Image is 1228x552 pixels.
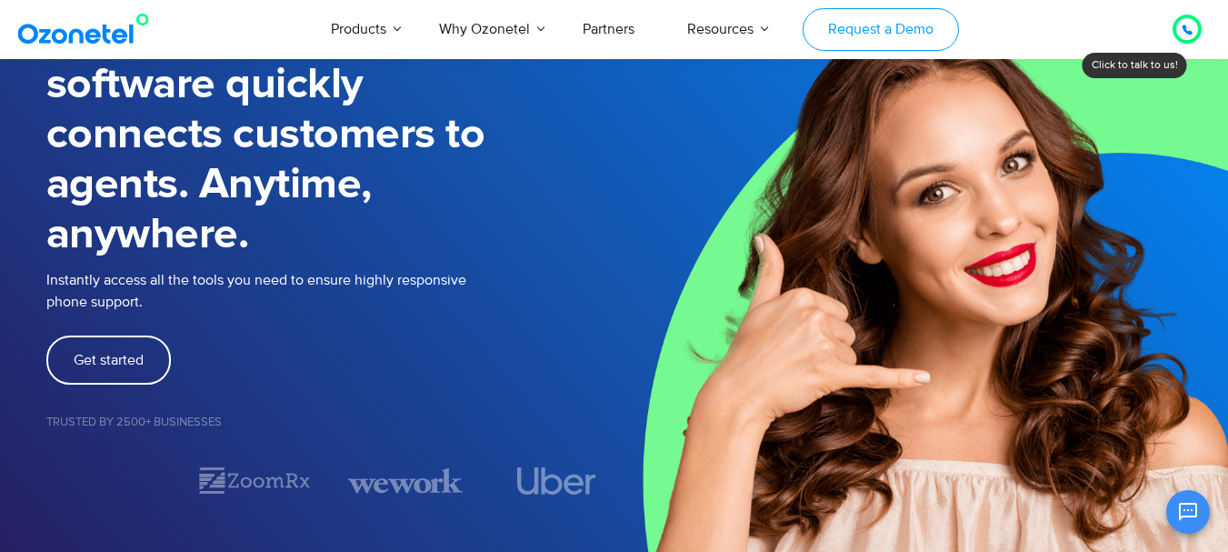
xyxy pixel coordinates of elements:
h5: Trusted by 2500+ Businesses [46,417,614,428]
div: 4 / 7 [499,467,614,495]
div: 3 / 7 [348,465,463,497]
div: Image Carousel [46,465,614,497]
div: 1 / 7 [46,470,161,492]
p: Instantly access all the tools you need to ensure highly responsive phone support. [46,269,614,313]
button: Open chat [1166,490,1210,534]
h1: Inbound call center software quickly connects customers to agents. Anytime, anywhere. [46,10,614,260]
img: uber [517,467,596,495]
a: Get started [46,336,171,385]
a: Request a Demo [803,8,958,51]
img: wework [348,465,463,497]
img: zoomrx [197,465,312,497]
div: 2 / 7 [197,465,312,497]
span: Get started [74,353,144,367]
